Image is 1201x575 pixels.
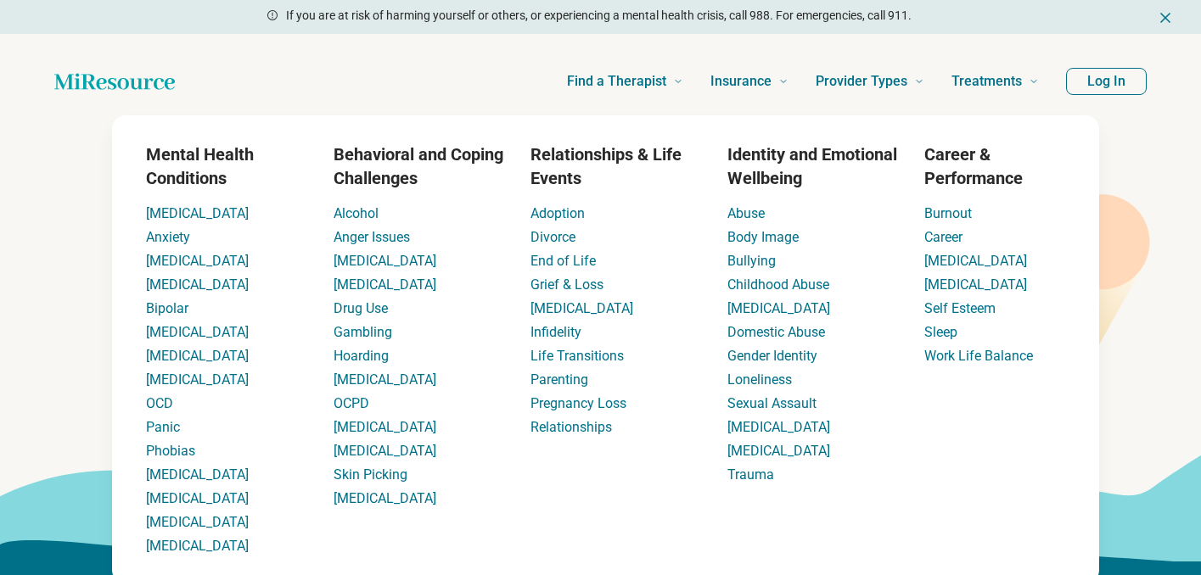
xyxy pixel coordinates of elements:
[727,324,825,340] a: Domestic Abuse
[54,64,175,98] a: Home page
[951,70,1022,93] span: Treatments
[334,276,436,293] a: [MEDICAL_DATA]
[924,276,1027,293] a: [MEDICAL_DATA]
[334,253,436,269] a: [MEDICAL_DATA]
[727,348,817,364] a: Gender Identity
[334,490,436,506] a: [MEDICAL_DATA]
[924,229,962,245] a: Career
[727,253,776,269] a: Bullying
[146,300,188,316] a: Bipolar
[146,205,249,221] a: [MEDICAL_DATA]
[334,371,436,388] a: [MEDICAL_DATA]
[924,300,996,316] a: Self Esteem
[334,324,392,340] a: Gambling
[146,538,249,554] a: [MEDICAL_DATA]
[727,395,817,411] a: Sexual Assault
[146,276,249,293] a: [MEDICAL_DATA]
[530,253,596,269] a: End of Life
[334,142,503,190] h3: Behavioral and Coping Challenges
[530,300,633,316] a: [MEDICAL_DATA]
[146,395,173,411] a: OCD
[530,229,575,245] a: Divorce
[567,47,683,115] a: Find a Therapist
[924,348,1033,364] a: Work Life Balance
[530,419,612,435] a: Relationships
[727,443,830,459] a: [MEDICAL_DATA]
[816,70,907,93] span: Provider Types
[146,514,249,530] a: [MEDICAL_DATA]
[727,466,774,483] a: Trauma
[334,229,410,245] a: Anger Issues
[334,205,379,221] a: Alcohol
[727,371,792,388] a: Loneliness
[727,205,765,221] a: Abuse
[530,276,603,293] a: Grief & Loss
[530,205,585,221] a: Adoption
[334,466,407,483] a: Skin Picking
[334,419,436,435] a: [MEDICAL_DATA]
[146,443,195,459] a: Phobias
[1066,68,1147,95] button: Log In
[727,276,829,293] a: Childhood Abuse
[146,324,249,340] a: [MEDICAL_DATA]
[710,47,789,115] a: Insurance
[727,300,830,316] a: [MEDICAL_DATA]
[1157,7,1174,27] button: Dismiss
[530,142,700,190] h3: Relationships & Life Events
[816,47,924,115] a: Provider Types
[146,371,249,388] a: [MEDICAL_DATA]
[334,348,389,364] a: Hoarding
[924,324,957,340] a: Sleep
[951,47,1039,115] a: Treatments
[530,348,624,364] a: Life Transitions
[334,443,436,459] a: [MEDICAL_DATA]
[334,395,369,411] a: OCPD
[146,253,249,269] a: [MEDICAL_DATA]
[334,300,388,316] a: Drug Use
[727,142,897,190] h3: Identity and Emotional Wellbeing
[727,419,830,435] a: [MEDICAL_DATA]
[146,490,249,506] a: [MEDICAL_DATA]
[10,115,1201,565] div: Find a Therapist
[924,205,972,221] a: Burnout
[146,419,180,435] a: Panic
[924,142,1065,190] h3: Career & Performance
[710,70,772,93] span: Insurance
[530,324,581,340] a: Infidelity
[530,395,626,411] a: Pregnancy Loss
[924,253,1027,269] a: [MEDICAL_DATA]
[146,229,190,245] a: Anxiety
[727,229,799,245] a: Body Image
[146,466,249,483] a: [MEDICAL_DATA]
[146,142,306,190] h3: Mental Health Conditions
[530,371,588,388] a: Parenting
[567,70,666,93] span: Find a Therapist
[146,348,249,364] a: [MEDICAL_DATA]
[286,7,912,25] p: If you are at risk of harming yourself or others, or experiencing a mental health crisis, call 98...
